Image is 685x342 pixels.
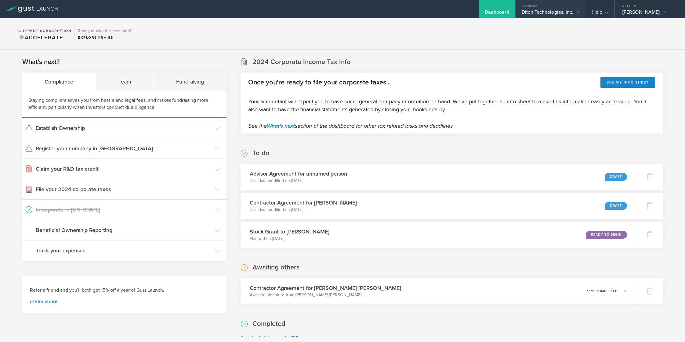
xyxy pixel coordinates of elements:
[250,170,347,178] h3: Advisor Agreement for unnamed person
[154,73,227,91] div: Fundraising
[600,77,655,88] button: See my info sheet
[36,165,212,173] h3: Claim your R&D tax credit
[250,228,329,236] h3: Stock Grant to [PERSON_NAME]
[18,29,71,33] h2: Current Subscription
[485,9,509,18] div: Dashboard
[586,231,627,239] div: Ready to Begin
[622,9,674,18] div: [PERSON_NAME]
[589,289,592,293] em: of
[36,124,212,132] h3: Establish Ownership
[267,123,295,129] a: What's next
[605,202,627,210] div: Draft
[250,236,329,242] p: Planned on [DATE]
[252,58,351,66] h2: 2024 Corporate Income Tax Info
[22,58,60,66] h2: What's next?
[241,335,298,340] a: Download all documents (ZIP)
[18,34,63,41] span: Accelerate
[74,24,135,43] div: Ready to take the next step?ExploreRaise
[30,300,219,304] a: Learn more
[250,199,357,207] h3: Contractor Agreement for [PERSON_NAME]
[241,164,637,190] div: Advisor Agreement for unnamed personDraft last modified on [DATE]Draft
[36,226,212,234] h3: Beneficial Ownership Reporting
[592,9,608,18] div: Help
[522,9,579,18] div: Ditch Technologies, Inc.
[241,193,637,219] div: Contractor Agreement for [PERSON_NAME]Draft last modified on [DATE]Draft
[78,35,132,40] div: Explore
[252,263,299,272] h2: Awaiting others
[241,222,637,248] div: Stock Grant to [PERSON_NAME]Planned on [DATE]Ready to Begin
[248,78,391,87] h2: Once you're ready to file your corporate taxes...
[97,35,113,40] span: Raise
[250,207,357,213] p: Draft last modified on [DATE]
[252,149,270,158] h2: To do
[30,287,219,294] h3: Refer a friend and you'll both get 15% off a year of Gust Launch.
[587,290,618,293] p: 1 2 completed
[248,98,655,113] p: Your accountant will expect you to have some general company information on hand. We've put toget...
[248,123,454,129] em: See the section of the dashboard for other tax related tasks and deadlines.
[250,292,401,298] p: Awaiting signature from [PERSON_NAME] [PERSON_NAME]
[605,173,627,181] div: Draft
[22,73,96,91] div: Compliance
[78,29,132,33] h3: Ready to take the next step?
[250,178,347,184] p: Draft last modified on [DATE]
[96,73,154,91] div: Team
[250,284,401,292] h3: Contractor Agreement for [PERSON_NAME] [PERSON_NAME]
[36,247,212,255] h3: Track your expenses
[22,91,227,118] div: Staying compliant saves you from hassle and legal fees, and makes fundraising more efficient, par...
[36,185,212,193] h3: File your 2024 corporate taxes
[252,319,285,328] h2: Completed
[36,206,212,214] h3: Incorporate in [US_STATE]
[36,144,212,152] h3: Register your company in [GEOGRAPHIC_DATA]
